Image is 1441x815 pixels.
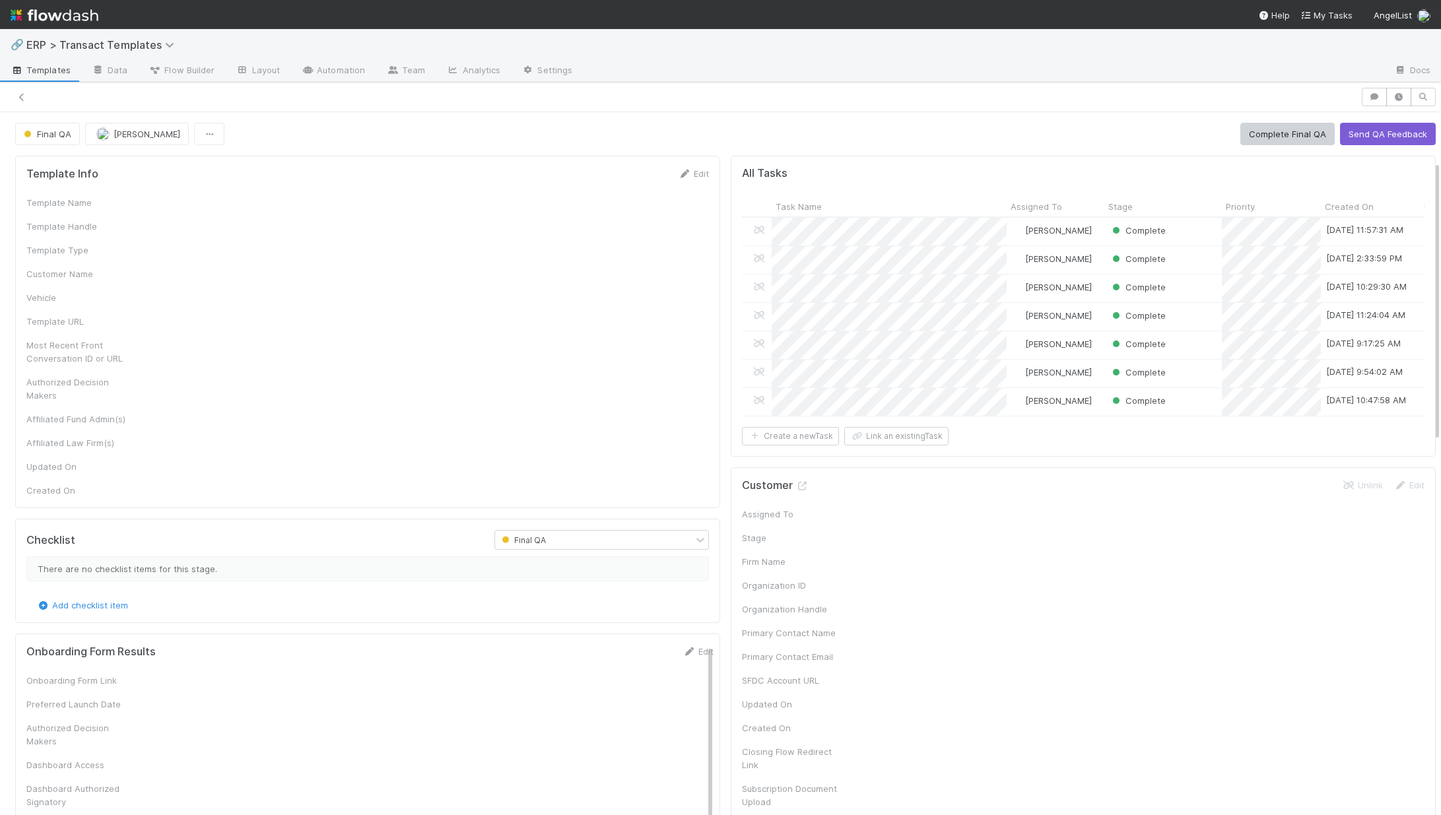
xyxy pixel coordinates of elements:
span: Complete [1110,310,1166,321]
span: AngelList [1374,10,1412,20]
div: Complete [1110,224,1166,237]
div: [DATE] 9:17:25 AM [1326,337,1401,350]
span: Complete [1110,367,1166,377]
img: avatar_ef15843f-6fde-4057-917e-3fb236f438ca.png [96,127,110,141]
span: [PERSON_NAME] [114,129,180,139]
div: [PERSON_NAME] [1012,280,1092,294]
a: Automation [290,61,376,82]
span: Created On [1325,200,1374,213]
img: avatar_ef15843f-6fde-4057-917e-3fb236f438ca.png [1013,395,1023,406]
img: avatar_ef15843f-6fde-4057-917e-3fb236f438ca.png [1417,9,1430,22]
div: Complete [1110,280,1166,294]
div: Complete [1110,252,1166,265]
button: Send QA Feedback [1340,123,1436,145]
span: Complete [1110,225,1166,236]
div: Affiliated Fund Admin(s) [26,412,125,426]
div: [PERSON_NAME] [1012,252,1092,265]
div: Vehicle [26,291,125,304]
div: Template URL [26,315,125,328]
div: [DATE] 9:54:02 AM [1326,365,1403,378]
div: [PERSON_NAME] [1012,309,1092,322]
a: Edit [683,646,714,657]
div: Closing Flow Redirect Link [742,745,841,771]
button: Create a newTask [742,427,839,445]
span: Complete [1110,395,1166,406]
span: 🔗 [11,39,24,50]
span: Final QA [21,129,71,139]
span: Templates [11,63,71,77]
span: Complete [1110,339,1166,349]
button: [PERSON_NAME] [85,123,189,145]
div: [DATE] 10:29:30 AM [1326,280,1407,293]
div: Updated On [742,698,841,711]
div: Created On [742,721,841,734]
div: Primary Contact Email [742,650,841,663]
img: avatar_ef15843f-6fde-4057-917e-3fb236f438ca.png [1013,339,1023,349]
span: Task Name [776,200,822,213]
button: Complete Final QA [1240,123,1335,145]
div: Assigned To [742,507,841,521]
div: Organization Handle [742,603,841,616]
div: Authorized Decision Makers [26,375,125,402]
a: Analytics [436,61,512,82]
div: Onboarding Form Link [26,674,125,687]
span: Flow Builder [149,63,215,77]
span: [PERSON_NAME] [1025,395,1092,406]
div: Dashboard Authorized Signatory [26,782,125,808]
a: Edit [678,168,709,179]
a: Team [376,61,436,82]
a: Flow Builder [138,61,225,82]
a: Edit [1393,480,1424,490]
div: Authorized Decision Makers [26,721,125,748]
img: avatar_ef15843f-6fde-4057-917e-3fb236f438ca.png [1013,282,1023,292]
button: Link an existingTask [844,427,949,445]
div: Stage [742,531,841,544]
div: There are no checklist items for this stage. [26,556,709,581]
div: [PERSON_NAME] [1012,366,1092,379]
div: [PERSON_NAME] [1012,394,1092,407]
span: ERP > Transact Templates [26,38,181,51]
a: Data [81,61,138,82]
span: [PERSON_NAME] [1025,367,1092,377]
a: Add checklist item [36,600,128,610]
div: Created On [26,484,125,497]
div: Template Handle [26,220,125,233]
div: Preferred Launch Date [26,698,125,711]
div: Primary Contact Name [742,626,841,639]
div: Template Name [26,196,125,209]
div: Affiliated Law Firm(s) [26,436,125,449]
div: [DATE] 11:24:04 AM [1326,308,1405,321]
a: Docs [1384,61,1441,82]
img: avatar_ef15843f-6fde-4057-917e-3fb236f438ca.png [1013,367,1023,377]
h5: Onboarding Form Results [26,645,156,659]
span: [PERSON_NAME] [1025,225,1092,236]
div: Firm Name [742,555,841,568]
h5: All Tasks [742,167,788,180]
a: Layout [226,61,291,82]
span: [PERSON_NAME] [1025,310,1092,321]
a: Unlink [1342,480,1383,490]
div: [DATE] 10:47:58 AM [1326,393,1406,407]
div: Complete [1110,337,1166,350]
div: Updated On [26,460,125,473]
div: Dashboard Access [26,758,125,771]
div: Template Type [26,244,125,257]
span: [PERSON_NAME] [1025,253,1092,264]
div: [PERSON_NAME] [1012,224,1092,237]
div: [DATE] 11:57:31 AM [1326,223,1403,236]
div: Complete [1110,394,1166,407]
img: logo-inverted-e16ddd16eac7371096b0.svg [11,4,98,26]
span: Assigned To [1011,200,1062,213]
span: Complete [1110,253,1166,264]
div: Complete [1110,309,1166,322]
a: Settings [511,61,583,82]
span: [PERSON_NAME] [1025,339,1092,349]
div: Subscription Document Upload [742,782,841,808]
button: Final QA [15,123,80,145]
img: avatar_f5fedbe2-3a45-46b0-b9bb-d3935edf1c24.png [1013,253,1023,264]
div: Customer Name [26,267,125,280]
span: [PERSON_NAME] [1025,282,1092,292]
h5: Template Info [26,168,98,181]
span: Final QA [499,535,546,545]
span: My Tasks [1300,10,1353,20]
